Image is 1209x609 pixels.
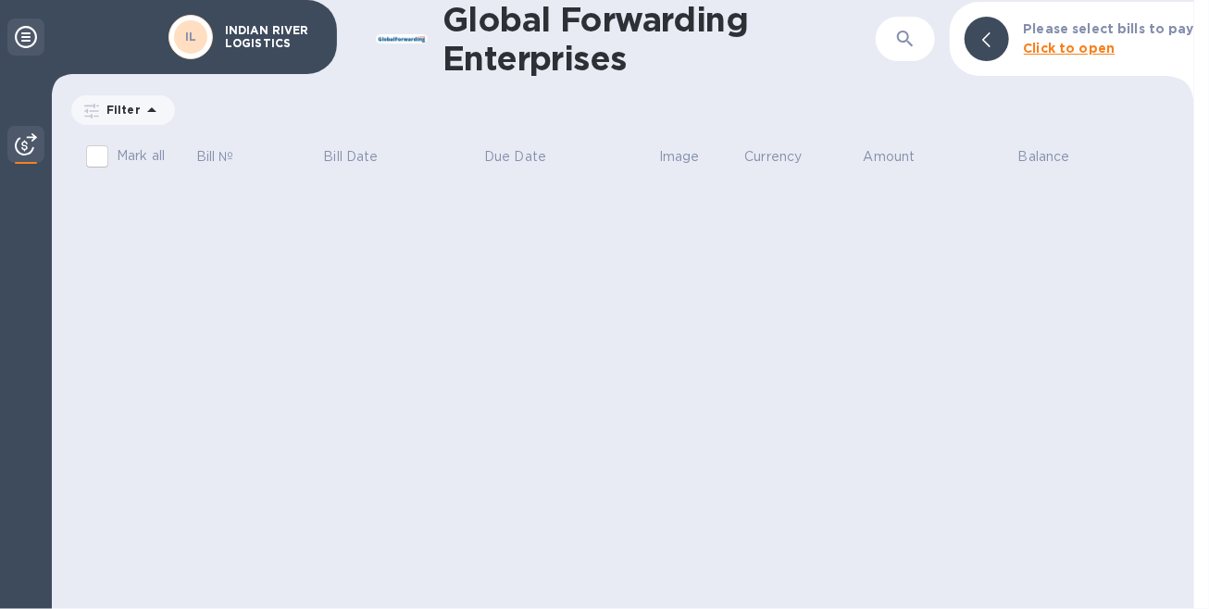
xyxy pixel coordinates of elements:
span: Amount [864,147,940,167]
span: Balance [1018,147,1094,167]
b: IL [185,30,197,43]
b: Please select bills to pay [1024,21,1194,36]
p: Mark all [117,146,165,166]
p: Bill № [196,147,234,167]
span: Due Date [484,147,570,167]
span: Bill Date [323,147,402,167]
p: Currency [744,147,802,167]
p: Image [659,147,700,167]
span: Bill № [196,147,258,167]
b: Click to open [1024,41,1116,56]
p: Filter [99,102,141,118]
p: Amount [864,147,916,167]
p: Balance [1018,147,1070,167]
p: INDIAN RIVER LOGISTICS [225,24,318,50]
p: Due Date [484,147,546,167]
p: Bill Date [323,147,378,167]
